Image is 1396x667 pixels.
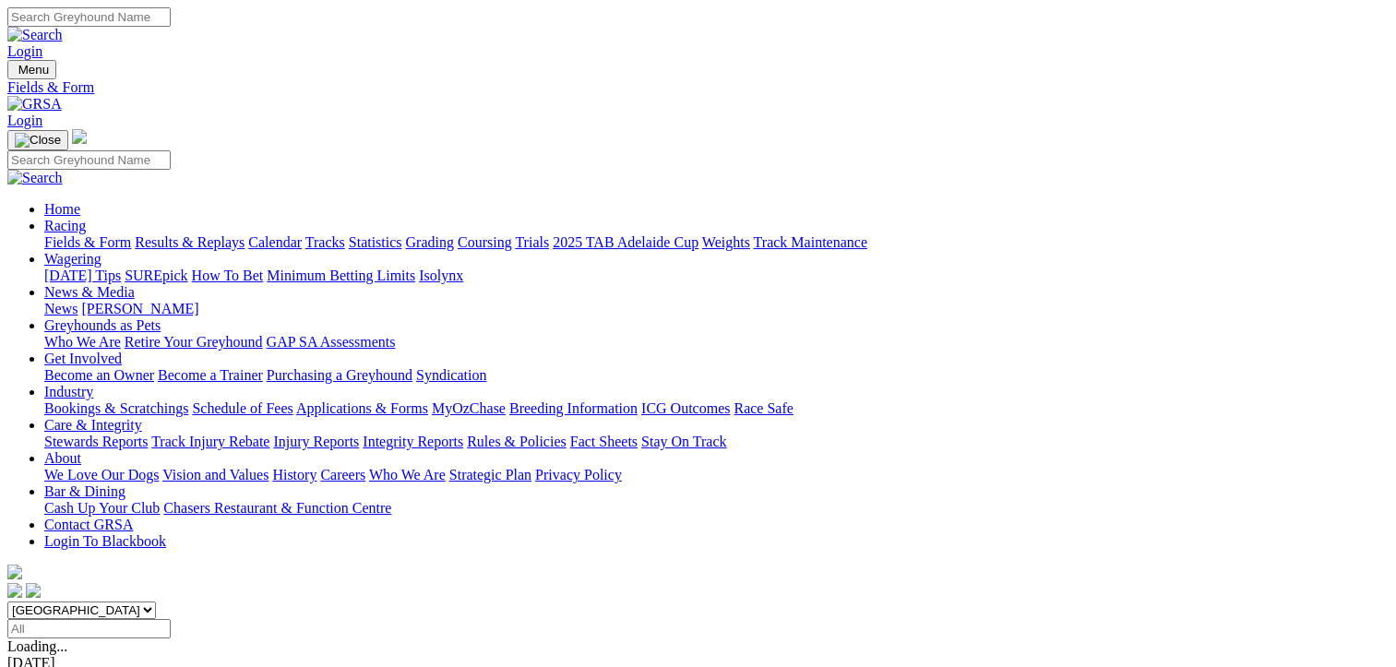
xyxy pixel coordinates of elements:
[44,450,81,466] a: About
[44,351,122,366] a: Get Involved
[7,583,22,598] img: facebook.svg
[44,334,121,350] a: Who We Are
[44,284,135,300] a: News & Media
[125,334,263,350] a: Retire Your Greyhound
[44,268,121,283] a: [DATE] Tips
[432,400,506,416] a: MyOzChase
[7,619,171,638] input: Select date
[273,434,359,449] a: Injury Reports
[135,234,245,250] a: Results & Replays
[44,467,1389,483] div: About
[416,367,486,383] a: Syndication
[7,565,22,579] img: logo-grsa-white.png
[369,467,446,482] a: Who We Are
[44,434,1389,450] div: Care & Integrity
[44,367,1389,384] div: Get Involved
[162,467,268,482] a: Vision and Values
[267,268,415,283] a: Minimum Betting Limits
[553,234,698,250] a: 2025 TAB Adelaide Cup
[44,483,125,499] a: Bar & Dining
[44,334,1389,351] div: Greyhounds as Pets
[734,400,793,416] a: Race Safe
[44,317,161,333] a: Greyhounds as Pets
[44,384,93,399] a: Industry
[163,500,391,516] a: Chasers Restaurant & Function Centre
[7,130,68,150] button: Toggle navigation
[125,268,187,283] a: SUREpick
[641,400,730,416] a: ICG Outcomes
[7,170,63,186] img: Search
[7,60,56,79] button: Toggle navigation
[7,150,171,170] input: Search
[72,129,87,144] img: logo-grsa-white.png
[509,400,638,416] a: Breeding Information
[44,218,86,233] a: Racing
[363,434,463,449] a: Integrity Reports
[44,234,131,250] a: Fields & Form
[44,268,1389,284] div: Wagering
[320,467,365,482] a: Careers
[44,367,154,383] a: Become an Owner
[44,417,142,433] a: Care & Integrity
[419,268,463,283] a: Isolynx
[158,367,263,383] a: Become a Trainer
[702,234,750,250] a: Weights
[44,434,148,449] a: Stewards Reports
[151,434,269,449] a: Track Injury Rebate
[44,251,101,267] a: Wagering
[7,113,42,128] a: Login
[44,400,188,416] a: Bookings & Scratchings
[406,234,454,250] a: Grading
[349,234,402,250] a: Statistics
[44,201,80,217] a: Home
[44,400,1389,417] div: Industry
[449,467,531,482] a: Strategic Plan
[7,96,62,113] img: GRSA
[81,301,198,316] a: [PERSON_NAME]
[44,234,1389,251] div: Racing
[44,301,1389,317] div: News & Media
[7,43,42,59] a: Login
[44,500,160,516] a: Cash Up Your Club
[458,234,512,250] a: Coursing
[7,638,67,654] span: Loading...
[248,234,302,250] a: Calendar
[7,79,1389,96] a: Fields & Form
[15,133,61,148] img: Close
[192,268,264,283] a: How To Bet
[272,467,316,482] a: History
[296,400,428,416] a: Applications & Forms
[44,500,1389,517] div: Bar & Dining
[535,467,622,482] a: Privacy Policy
[7,27,63,43] img: Search
[7,7,171,27] input: Search
[44,467,159,482] a: We Love Our Dogs
[570,434,638,449] a: Fact Sheets
[192,400,292,416] a: Schedule of Fees
[26,583,41,598] img: twitter.svg
[267,334,396,350] a: GAP SA Assessments
[754,234,867,250] a: Track Maintenance
[44,517,133,532] a: Contact GRSA
[515,234,549,250] a: Trials
[467,434,567,449] a: Rules & Policies
[305,234,345,250] a: Tracks
[44,533,166,549] a: Login To Blackbook
[44,301,78,316] a: News
[267,367,412,383] a: Purchasing a Greyhound
[18,63,49,77] span: Menu
[641,434,726,449] a: Stay On Track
